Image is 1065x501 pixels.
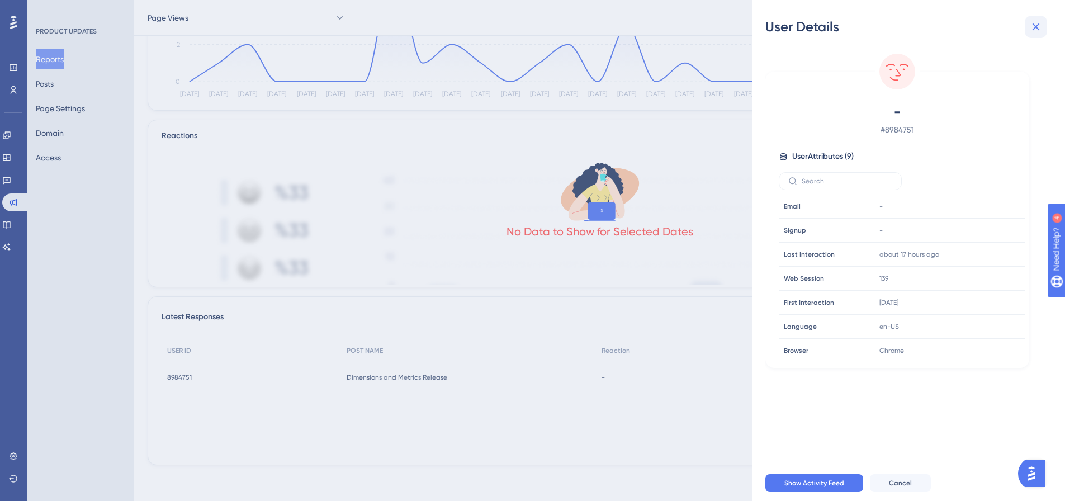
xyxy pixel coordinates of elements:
time: about 17 hours ago [879,250,939,258]
span: Last Interaction [784,250,835,259]
input: Search [802,177,892,185]
span: Signup [784,226,806,235]
span: Browser [784,346,808,355]
span: Cancel [889,479,912,488]
span: Web Session [784,274,824,283]
span: Need Help? [26,3,70,16]
div: 4 [78,6,81,15]
span: Chrome [879,346,904,355]
time: [DATE] [879,299,898,306]
span: - [879,226,883,235]
span: Language [784,322,817,331]
span: First Interaction [784,298,834,307]
span: Show Activity Feed [784,479,844,488]
iframe: UserGuiding AI Assistant Launcher [1018,457,1052,490]
span: # 8984751 [799,123,996,136]
span: en-US [879,322,899,331]
span: - [799,103,996,121]
button: Show Activity Feed [765,474,863,492]
span: Email [784,202,801,211]
span: User Attributes ( 9 ) [792,150,854,163]
button: Cancel [870,474,931,492]
div: User Details [765,18,1052,36]
span: - [879,202,883,211]
span: 139 [879,274,888,283]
